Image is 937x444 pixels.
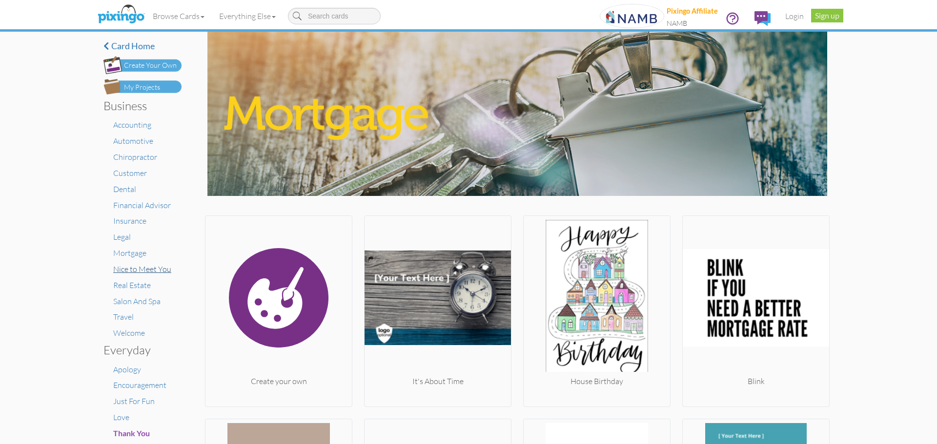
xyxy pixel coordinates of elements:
span: Thank You [113,428,150,438]
div: House Birthday [524,376,670,387]
input: Search cards [288,8,381,24]
a: Browse Cards [145,4,212,28]
a: Automotive [113,136,153,146]
a: Insurance [113,216,146,226]
a: Welcome [113,328,145,338]
img: comments.svg [754,11,771,26]
div: NAMB [667,19,718,29]
a: Apology [113,365,141,374]
h3: Everyday [103,344,174,356]
img: create-own-button.png [103,56,182,74]
a: Thank You [113,428,150,438]
div: Create Your Own [124,60,177,71]
a: Love [113,412,129,422]
a: Dental [113,184,136,194]
a: Chiropractor [113,152,157,162]
a: Accounting [113,120,151,130]
img: 20181023-162727-ee217e49-250.jpg [524,220,670,376]
a: Sign up [811,9,843,22]
div: It's About Time [365,376,511,387]
img: create.svg [205,220,352,376]
img: 20250731-180325-f912665c043c-250.png [365,220,511,376]
a: Salon And Spa [113,296,161,306]
a: Travel [113,312,134,322]
div: Pixingo Affiliate [667,6,718,17]
img: pixingo logo [95,2,147,27]
a: Customer [113,168,147,178]
a: Nice to Meet You [113,264,171,274]
a: Just For Fun [113,396,155,406]
a: Everything Else [212,4,283,28]
a: Card home [103,41,182,51]
a: Legal [113,232,131,242]
img: 20250613-165939-9d30799bdb56-250.png [600,4,664,28]
img: mortgage.jpg [207,32,827,196]
img: my-projects-button.png [103,79,182,95]
div: Create your own [205,376,352,387]
a: Login [778,4,811,28]
a: Mortgage [113,248,146,258]
h3: Business [103,99,174,112]
a: Financial Advisor [113,200,171,210]
div: Blink [683,376,829,387]
img: 20250417-170706-8e8636a1fbb0-250.jpg [683,220,829,376]
a: Real Estate [113,280,151,290]
a: Encouragement [113,380,166,390]
div: My Projects [124,82,160,93]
